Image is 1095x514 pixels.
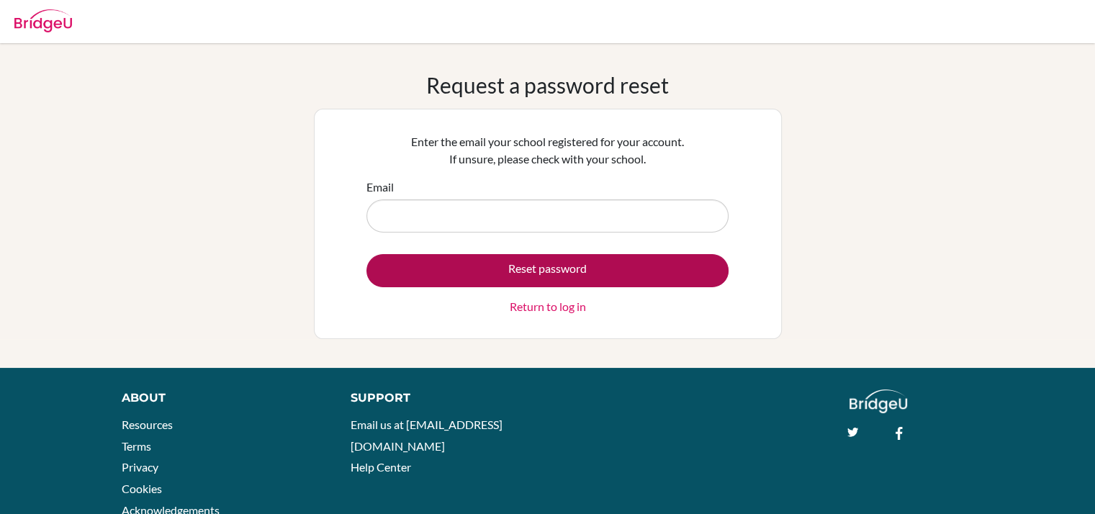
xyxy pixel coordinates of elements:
[351,418,503,453] a: Email us at [EMAIL_ADDRESS][DOMAIN_NAME]
[366,179,394,196] label: Email
[122,418,173,431] a: Resources
[122,439,151,453] a: Terms
[850,389,908,413] img: logo_white@2x-f4f0deed5e89b7ecb1c2cc34c3e3d731f90f0f143d5ea2071677605dd97b5244.png
[122,389,318,407] div: About
[426,72,669,98] h1: Request a password reset
[351,460,411,474] a: Help Center
[510,298,586,315] a: Return to log in
[366,254,729,287] button: Reset password
[122,460,158,474] a: Privacy
[122,482,162,495] a: Cookies
[14,9,72,32] img: Bridge-U
[366,133,729,168] p: Enter the email your school registered for your account. If unsure, please check with your school.
[351,389,532,407] div: Support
